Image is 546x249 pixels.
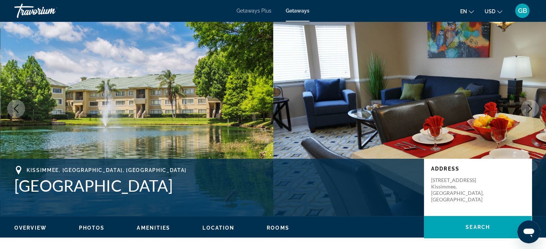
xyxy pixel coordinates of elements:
[521,100,539,118] button: Next image
[27,167,187,173] span: Kissimmee, [GEOGRAPHIC_DATA], [GEOGRAPHIC_DATA]
[431,177,489,203] p: [STREET_ADDRESS] Kissimmee, [GEOGRAPHIC_DATA], [GEOGRAPHIC_DATA]
[431,166,524,172] p: Address
[286,8,309,14] a: Getaways
[14,176,417,195] h1: [GEOGRAPHIC_DATA]
[237,8,271,14] a: Getaways Plus
[267,225,289,231] button: Rooms
[137,225,170,231] button: Amenities
[424,216,532,238] button: Search
[202,225,234,231] button: Location
[485,9,495,14] span: USD
[460,9,467,14] span: en
[460,6,474,16] button: Change language
[485,6,502,16] button: Change currency
[466,224,490,230] span: Search
[513,3,532,18] button: User Menu
[7,100,25,118] button: Previous image
[517,220,540,243] iframe: Button to launch messaging window
[14,1,86,20] a: Travorium
[79,225,105,231] button: Photos
[518,7,527,14] span: GB
[14,225,47,231] button: Overview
